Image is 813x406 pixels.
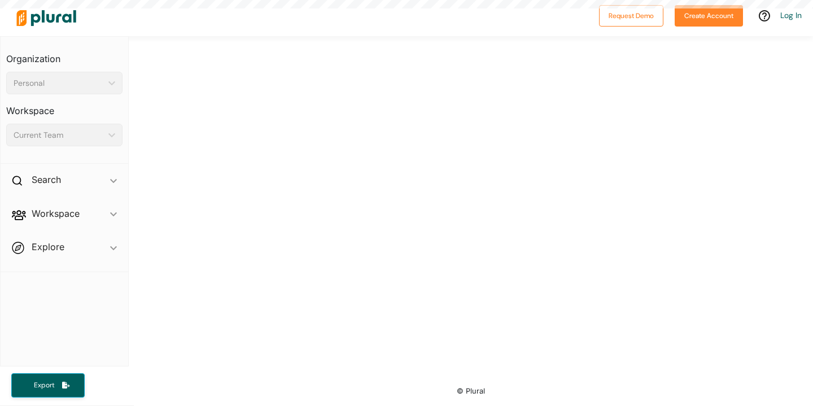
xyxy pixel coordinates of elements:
h3: Organization [6,42,123,67]
h2: Search [32,173,61,186]
button: Export [11,373,85,398]
h3: Workspace [6,94,123,119]
div: Current Team [14,129,104,141]
button: Create Account [675,5,743,27]
button: Request Demo [599,5,663,27]
div: Personal [14,77,104,89]
span: Export [26,381,62,390]
a: Create Account [675,9,743,21]
small: © Plural [457,387,485,395]
a: Log In [780,10,802,20]
a: Request Demo [599,9,663,21]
